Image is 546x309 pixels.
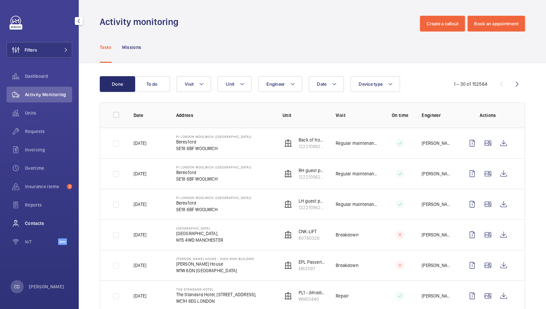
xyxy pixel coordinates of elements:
span: Insurance items [25,183,64,190]
p: [PERSON_NAME] [422,170,454,177]
p: Unit [283,112,325,119]
img: elevator.svg [284,261,292,269]
div: 1 – 30 of 152564 [454,81,487,87]
p: PI London Woolwich ([GEOGRAPHIC_DATA]) [176,196,252,200]
p: EPL Passenger Lift No 2 [299,259,325,265]
p: The Standard Hotel [176,287,257,291]
span: Requests [25,128,72,135]
p: M15 4WD MANCHESTER [176,237,223,243]
p: CNK-LIFT [299,228,320,235]
p: [DATE] [134,140,146,146]
span: Engineer [266,81,285,87]
p: W1W 6DN [GEOGRAPHIC_DATA] [176,267,254,274]
p: [PERSON_NAME] [422,201,454,208]
p: WME0440 [299,296,325,302]
img: elevator.svg [284,231,292,239]
button: Book an appointment [468,16,525,32]
p: [DATE] [134,201,146,208]
span: Unit [226,81,234,87]
span: Contacts [25,220,72,227]
p: [PERSON_NAME] House [176,261,254,267]
button: Create a callout [420,16,465,32]
button: Device type [350,76,400,92]
p: RH guest passenger duplex [299,167,325,174]
p: SE18 6BF WOOLWICH [176,176,252,182]
p: Regular maintenance [336,140,378,146]
p: The Standard Hotel, [STREET_ADDRESS], [176,291,257,298]
p: PI London Woolwich ([GEOGRAPHIC_DATA]) [176,135,252,139]
span: IoT [25,238,58,245]
p: Engineer [422,112,454,119]
span: Invoicing [25,146,72,153]
span: Activity Monitoring [25,91,72,98]
p: Breakdown [336,262,359,269]
p: Date [134,112,166,119]
p: [DATE] [134,232,146,238]
p: [PERSON_NAME] [422,232,454,238]
img: elevator.svg [284,200,292,208]
button: Filters [7,42,72,58]
p: SE18 6BF WOOLWICH [176,145,252,152]
p: Beresford [176,139,252,145]
p: [DATE] [134,293,146,299]
button: Date [309,76,344,92]
p: [GEOGRAPHIC_DATA], [176,230,223,237]
img: elevator.svg [284,139,292,147]
p: WC1H 8EG LONDON [176,298,257,304]
p: Missions [122,44,141,51]
p: Beresford [176,200,252,206]
p: 122210962775 [299,143,325,150]
h1: Activity monitoring [100,16,182,28]
img: elevator.svg [284,292,292,300]
p: [DATE] [134,170,146,177]
span: Beta [58,238,67,245]
img: elevator.svg [284,170,292,178]
p: LH guest passenger lift [299,198,325,204]
p: [PERSON_NAME] [422,140,454,146]
p: Repair [336,293,349,299]
p: 60760326 [299,235,320,241]
p: [GEOGRAPHIC_DATA] [176,226,223,230]
button: Engineer [258,76,302,92]
button: Unit [218,76,252,92]
p: CD [14,283,20,290]
p: Tasks [100,44,112,51]
p: M63587 [299,265,325,272]
span: Date [317,81,326,87]
span: Dashboard [25,73,72,79]
p: Breakdown [336,232,359,238]
span: Reports [25,202,72,208]
span: 2 [67,184,72,189]
span: Visit [185,81,194,87]
p: Regular maintenance [336,170,378,177]
p: [PERSON_NAME] House - High Risk Building [176,257,254,261]
button: Visit [177,76,211,92]
p: Back of house good-passenger lift [299,137,325,143]
button: Done [100,76,135,92]
p: Visit [336,112,378,119]
p: Address [176,112,272,119]
p: Actions [464,112,512,119]
p: Beresford [176,169,252,176]
p: [PERSON_NAME] [422,293,454,299]
p: PI London Woolwich ([GEOGRAPHIC_DATA]) [176,165,252,169]
p: [DATE] [134,262,146,269]
p: PL1 - (Middle controller) [299,289,325,296]
button: To do [135,76,170,92]
span: Units [25,110,72,116]
span: Overtime [25,165,72,171]
p: [PERSON_NAME] [422,262,454,269]
p: 122210962772 [299,174,325,180]
p: [PERSON_NAME] [29,283,64,290]
span: Device type [359,81,383,87]
p: 122210962773 [299,204,325,211]
p: Regular maintenance [336,201,378,208]
p: On time [389,112,411,119]
p: SE18 6BF WOOLWICH [176,206,252,213]
span: Filters [25,47,37,53]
